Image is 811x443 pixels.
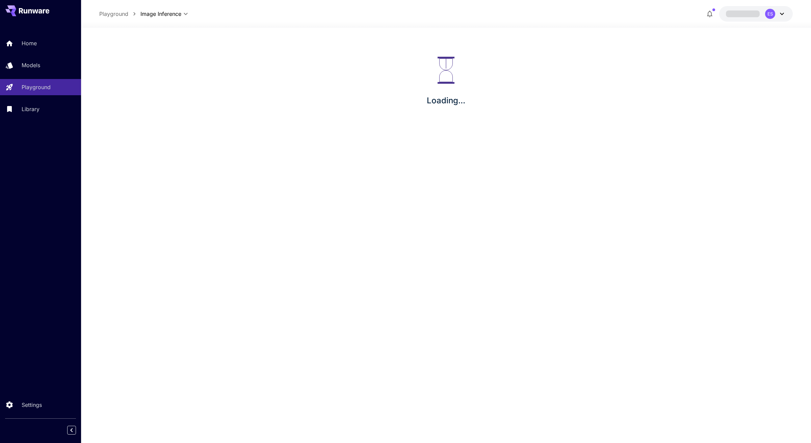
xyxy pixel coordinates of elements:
p: Models [22,61,40,69]
button: ES [719,6,793,22]
div: ES [765,9,775,19]
p: Playground [22,83,51,91]
p: Home [22,39,37,47]
p: Loading... [427,95,465,107]
p: Settings [22,401,42,409]
nav: breadcrumb [99,10,140,18]
a: Playground [99,10,128,18]
span: Image Inference [140,10,181,18]
p: Library [22,105,40,113]
div: Collapse sidebar [72,424,81,436]
button: Collapse sidebar [67,426,76,435]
